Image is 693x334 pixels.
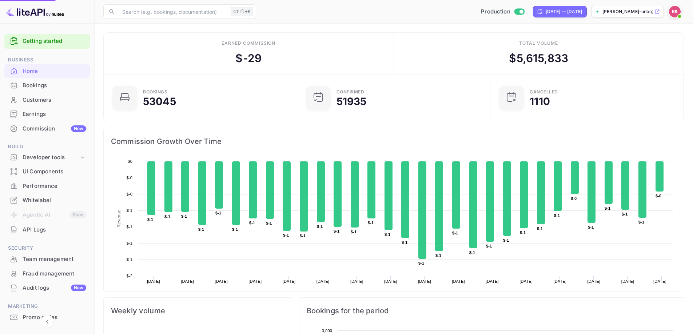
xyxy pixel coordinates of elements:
text: [DATE] [653,279,666,283]
text: $-1 [300,234,306,238]
a: UI Components [4,165,90,178]
div: Team management [23,255,86,263]
img: Kobus Roux [669,6,681,17]
text: $-1 [605,206,610,210]
text: $-1 [198,227,204,232]
text: $-0 [127,176,132,180]
text: $-1 [147,217,153,222]
div: Bookings [23,81,86,90]
span: Security [4,244,90,252]
text: $-1 [520,230,526,235]
text: $-0 [571,196,577,201]
div: Confirmed [336,90,365,94]
div: Performance [23,182,86,190]
text: $-1 [638,220,644,224]
div: 51935 [336,96,367,106]
text: [DATE] [519,279,533,283]
text: [DATE] [452,279,465,283]
div: 1110 [530,96,550,106]
a: API Logs [4,223,90,236]
span: Business [4,56,90,64]
text: $-1 [181,214,187,218]
text: $-1 [486,244,492,248]
text: $-1 [334,229,339,233]
text: $-1 [283,233,289,237]
text: $-1 [127,257,132,262]
text: $-1 [215,211,221,215]
div: Getting started [4,34,90,49]
div: Switch to Sandbox mode [478,8,527,16]
a: Team management [4,252,90,266]
div: API Logs [23,226,86,234]
a: Audit logsNew [4,281,90,294]
text: [DATE] [554,279,567,283]
text: [DATE] [147,279,160,283]
span: Production [481,8,510,16]
text: $-1 [402,240,407,245]
text: [DATE] [316,279,330,283]
text: [DATE] [350,279,363,283]
text: [DATE] [384,279,397,283]
div: Whitelabel [4,193,90,208]
text: [DATE] [588,279,601,283]
text: $-2 [127,274,132,278]
div: New [71,285,86,291]
div: CANCELLED [530,90,558,94]
button: Collapse navigation [41,315,54,328]
text: Revenue [388,291,407,296]
div: Customers [4,93,90,107]
div: Earnings [4,107,90,121]
input: Search (e.g. bookings, documentation) [118,4,228,19]
text: $-1 [127,225,132,229]
a: Whitelabel [4,193,90,207]
text: $-1 [385,232,390,237]
span: Marketing [4,302,90,310]
div: UI Components [4,165,90,179]
div: Earnings [23,110,86,118]
span: Weekly volume [111,305,286,317]
text: [DATE] [621,279,634,283]
text: $-1 [503,238,509,242]
img: LiteAPI logo [6,6,64,17]
p: [PERSON_NAME]-unbrg.[PERSON_NAME]... [602,8,653,15]
text: $-1 [317,224,323,229]
text: Revenue [116,210,122,228]
text: 3,000 [322,329,332,333]
span: Commission Growth Over Time [111,136,677,147]
div: $ -29 [235,50,262,67]
div: Promo codes [4,310,90,325]
text: [DATE] [283,279,296,283]
div: Commission [23,125,86,133]
text: $-1 [588,225,594,229]
div: Bookings [4,79,90,93]
div: CommissionNew [4,122,90,136]
span: Build [4,143,90,151]
div: Developer tools [4,151,90,164]
div: Customers [23,96,86,104]
a: Getting started [23,37,86,45]
text: $-1 [537,226,543,231]
text: [DATE] [215,279,228,283]
text: $-0 [656,194,661,198]
a: CommissionNew [4,122,90,135]
div: [DATE] — [DATE] [546,8,582,15]
div: Team management [4,252,90,266]
text: $-1 [469,250,475,255]
text: $-1 [418,261,424,265]
text: $-0 [127,192,132,196]
a: Bookings [4,79,90,92]
div: New [71,125,86,132]
span: Bookings for the period [307,305,677,317]
a: Earnings [4,107,90,121]
a: Fraud management [4,267,90,280]
text: [DATE] [418,279,431,283]
text: $-1 [622,212,628,216]
text: $-1 [266,221,272,225]
text: $-1 [368,221,374,225]
a: Home [4,64,90,78]
div: Home [4,64,90,79]
text: $-1 [452,231,458,235]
